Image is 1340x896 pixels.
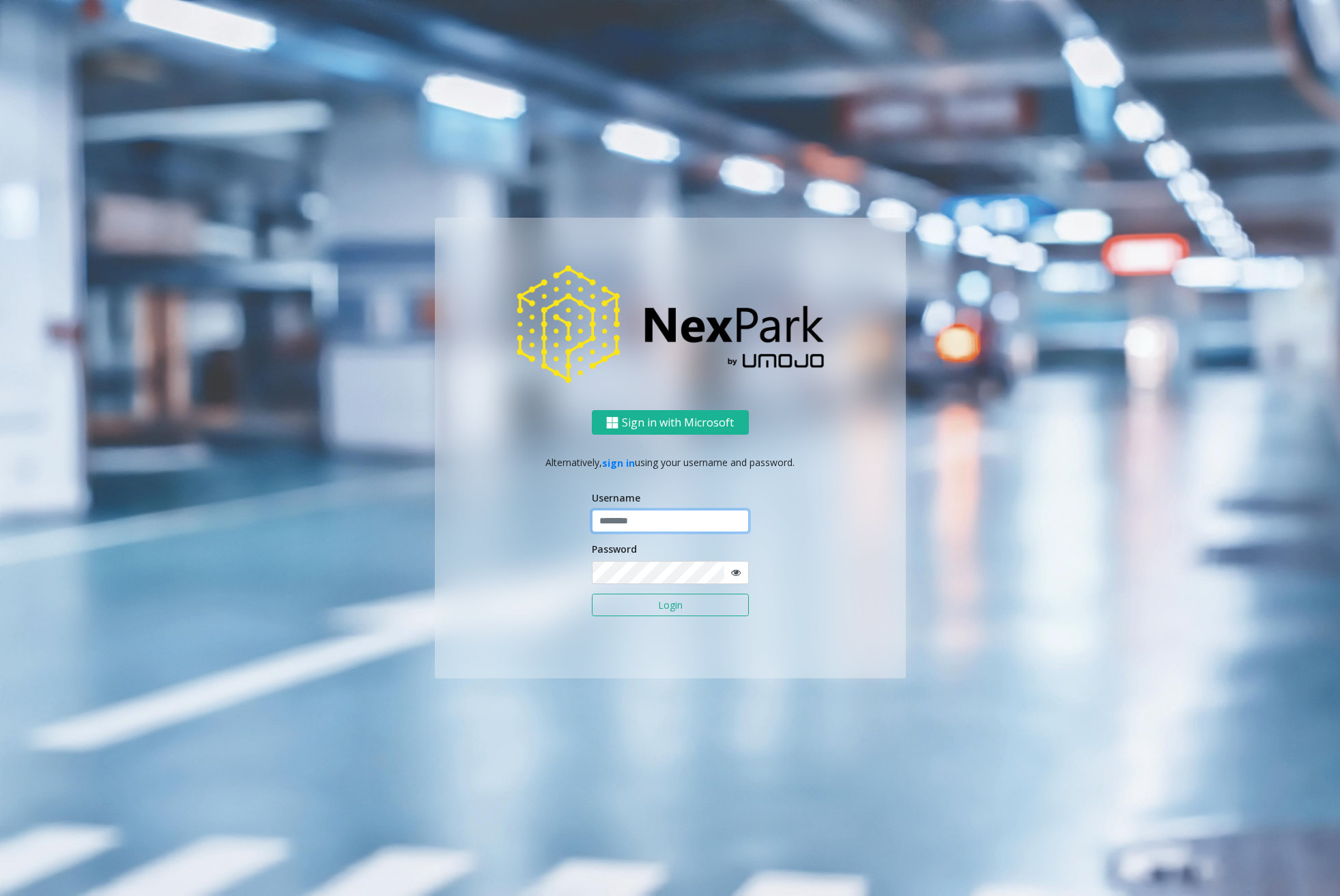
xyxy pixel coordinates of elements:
[592,594,749,617] button: Login
[592,491,640,505] label: Username
[602,457,635,469] a: sign in
[592,542,637,556] label: Password
[592,410,749,435] button: Sign in with Microsoft
[448,456,892,470] p: Alternatively, using your username and password.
